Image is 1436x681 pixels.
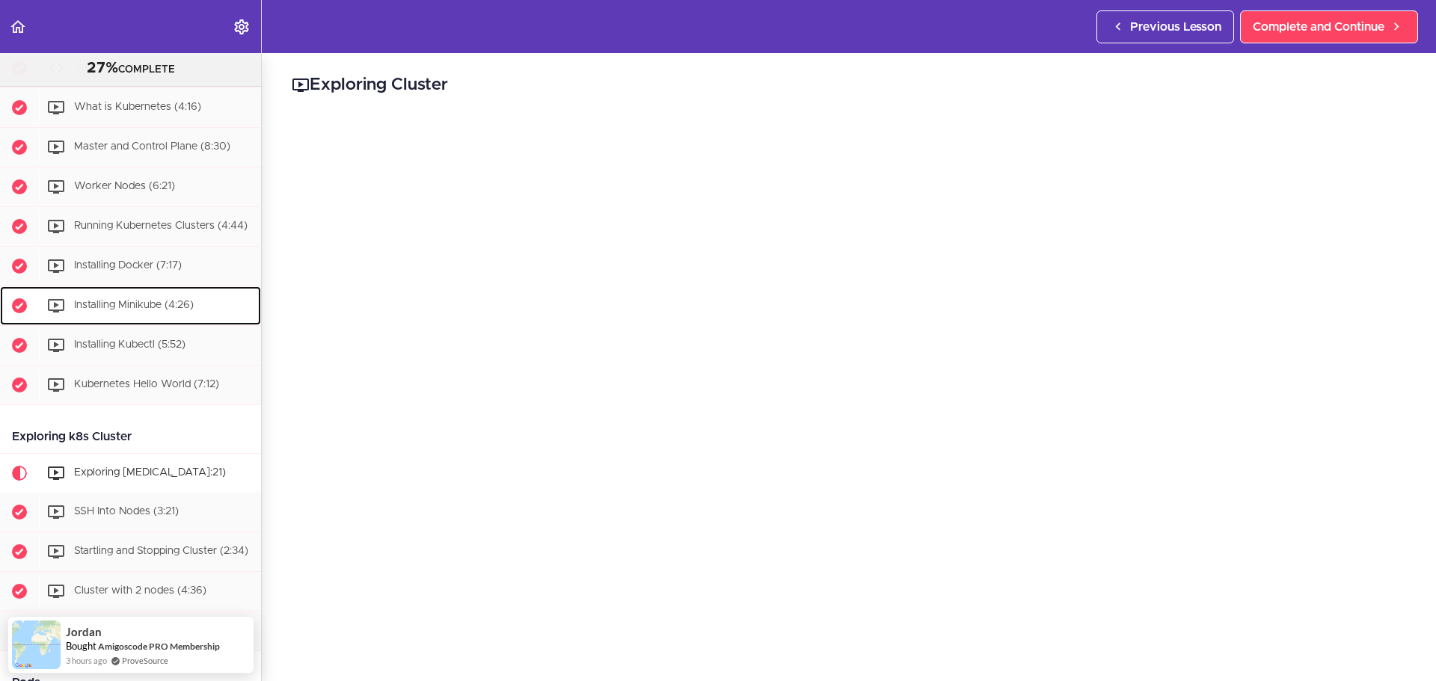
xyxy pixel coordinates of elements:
[74,339,185,350] span: Installing Kubectl (5:52)
[74,181,175,191] span: Worker Nodes (6:21)
[74,546,248,556] span: Startling and Stopping Cluster (2:34)
[66,626,102,638] span: Jordan
[1130,18,1221,36] span: Previous Lesson
[19,59,242,78] div: COMPLETE
[9,18,27,36] svg: Back to course curriculum
[66,640,96,652] span: Bought
[74,300,194,310] span: Installing Minikube (4:26)
[74,585,206,596] span: Cluster with 2 nodes (4:36)
[74,102,201,112] span: What is Kubernetes (4:16)
[74,141,230,152] span: Master and Control Plane (8:30)
[12,620,61,669] img: provesource social proof notification image
[1240,10,1418,43] a: Complete and Continue
[1096,10,1234,43] a: Previous Lesson
[1253,18,1384,36] span: Complete and Continue
[74,379,219,389] span: Kubernetes Hello World (7:12)
[74,221,248,231] span: Running Kubernetes Clusters (4:44)
[66,654,107,667] span: 3 hours ago
[87,61,118,76] span: 27%
[98,641,220,652] a: Amigoscode PRO Membership
[74,467,226,478] span: Exploring [MEDICAL_DATA]:21)
[74,506,179,517] span: SSH Into Nodes (3:21)
[74,260,182,271] span: Installing Docker (7:17)
[122,654,168,667] a: ProveSource
[292,73,1406,98] h2: Exploring Cluster
[233,18,251,36] svg: Settings Menu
